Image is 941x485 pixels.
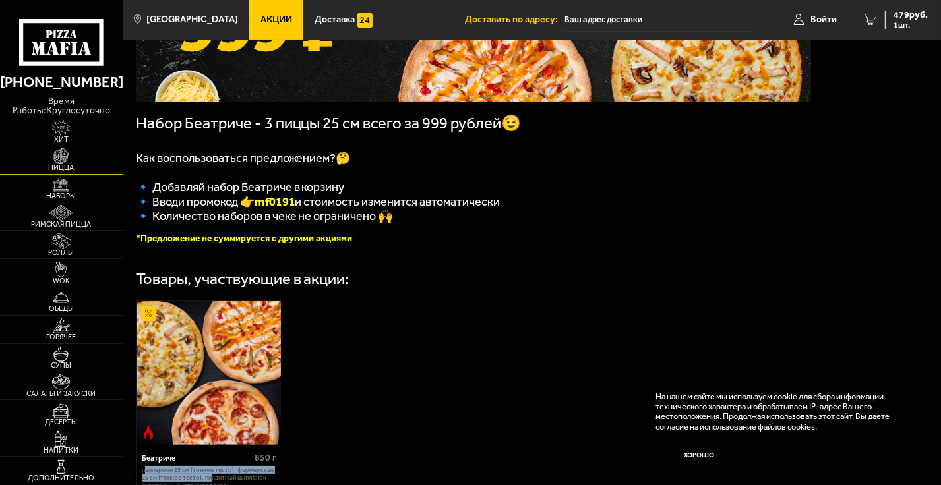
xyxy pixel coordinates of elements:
span: 🔹 Количество наборов в чеке не ограничено 🙌 [136,209,393,223]
span: Набор Беатриче - 3 пиццы 25 см всего за 999 рублей😉 [136,114,522,132]
img: Беатриче [137,301,281,445]
span: 🔹 Вводи промокод 👉 и стоимость изменится автоматически [136,194,501,209]
button: Хорошо [655,441,744,471]
img: Острое блюдо [141,425,156,440]
span: Войти [810,15,837,24]
span: Как воспользоваться предложением?🤔 [136,151,351,165]
img: 15daf4d41897b9f0e9f617042186c801.svg [357,13,372,28]
font: *Предложение не суммируется с другими акциями [136,233,353,244]
span: Доставка [315,15,355,24]
span: Акции [260,15,292,24]
a: АкционныйОстрое блюдоБеатриче [137,301,282,445]
div: Товары, участвующие в акции: [136,271,349,287]
span: Доставить по адресу: [465,15,564,24]
input: Ваш адрес доставки [564,8,752,32]
span: 1 шт. [894,21,928,29]
span: 850 г [255,452,276,463]
span: [GEOGRAPHIC_DATA] [146,15,238,24]
b: mf0191 [255,194,295,209]
span: 479 руб. [894,11,928,20]
p: На нашем сайте мы используем cookie для сбора информации технического характера и обрабатываем IP... [655,391,910,432]
img: Акционный [141,306,156,320]
span: 🔹 Добавляй набор Беатриче в корзину [136,180,345,194]
div: Беатриче [142,453,251,463]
